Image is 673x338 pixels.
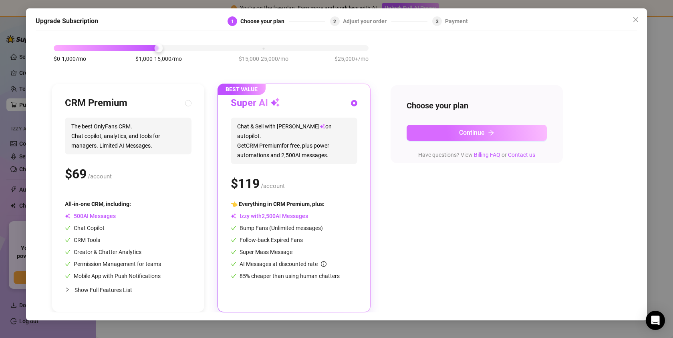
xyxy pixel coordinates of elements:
[65,261,71,267] span: check
[65,118,191,154] span: The best OnlyFans CRM. Chat copilot, analytics, and tools for managers. Limited AI Messages.
[218,84,266,95] span: BEST VALUE
[334,54,369,63] span: $25,000+/mo
[75,287,132,293] span: Show Full Features List
[261,182,285,190] span: /account
[418,152,535,158] span: Have questions? View or
[633,16,639,23] span: close
[239,54,288,63] span: $15,000-25,000/mo
[65,166,87,182] span: $
[474,152,500,158] a: Billing FAQ
[231,261,236,267] span: check
[231,97,280,110] h3: Super AI
[65,273,71,279] span: check
[231,225,236,231] span: check
[445,16,468,26] div: Payment
[508,152,535,158] a: Contact us
[231,249,292,255] span: Super Mass Message
[240,261,326,267] span: AI Messages at discounted rate
[135,54,182,63] span: $1,000-15,000/mo
[65,287,70,292] span: collapsed
[65,97,127,110] h3: CRM Premium
[65,237,100,243] span: CRM Tools
[231,237,303,243] span: Follow-back Expired Fans
[240,16,289,26] div: Choose your plan
[343,16,391,26] div: Adjust your order
[65,201,131,207] span: All-in-one CRM, including:
[231,118,357,164] span: Chat & Sell with [PERSON_NAME] on autopilot. Get CRM Premium for free, plus power automations and...
[65,237,71,243] span: check
[459,129,485,136] span: Continue
[88,173,112,180] span: /account
[231,249,236,255] span: check
[65,249,71,255] span: check
[629,16,642,23] span: Close
[65,213,116,219] span: AI Messages
[321,261,326,267] span: info-circle
[65,280,191,299] div: Show Full Features List
[65,225,105,231] span: Chat Copilot
[436,19,439,24] span: 3
[231,273,340,279] span: 85% cheaper than using human chatters
[488,130,494,136] span: arrow-right
[629,13,642,26] button: Close
[54,54,86,63] span: $0-1,000/mo
[231,237,236,243] span: check
[65,225,71,231] span: check
[231,19,234,24] span: 1
[231,225,323,231] span: Bump Fans (Unlimited messages)
[65,249,141,255] span: Creator & Chatter Analytics
[407,100,547,111] h4: Choose your plan
[231,213,308,219] span: Izzy with AI Messages
[407,125,547,141] button: Continuearrow-right
[231,176,260,191] span: $
[65,273,161,279] span: Mobile App with Push Notifications
[231,273,236,279] span: check
[65,261,161,267] span: Permission Management for teams
[646,311,665,330] div: Open Intercom Messenger
[333,19,336,24] span: 2
[36,16,98,26] h5: Upgrade Subscription
[231,201,324,207] span: 👈 Everything in CRM Premium, plus:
